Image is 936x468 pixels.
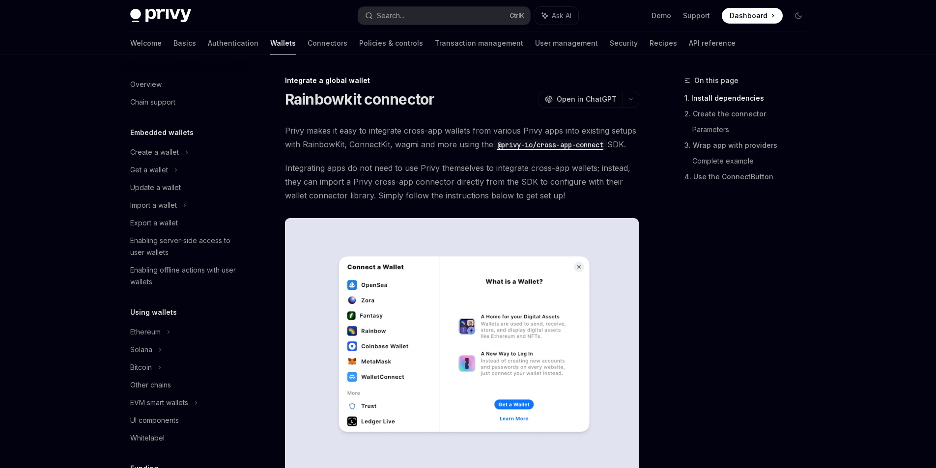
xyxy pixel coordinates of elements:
div: UI components [130,414,179,426]
a: Recipes [650,31,677,55]
span: On this page [694,75,738,86]
button: Search...CtrlK [358,7,530,25]
div: Search... [377,10,404,22]
h5: Using wallets [130,306,177,318]
a: 3. Wrap app with providers [684,138,814,153]
a: Demo [652,11,671,21]
a: Transaction management [435,31,523,55]
div: Get a wallet [130,164,168,176]
div: Solana [130,344,152,356]
span: Ctrl K [510,12,524,20]
a: Chain support [122,93,248,111]
a: Complete example [692,153,814,169]
div: Overview [130,79,162,90]
div: Other chains [130,379,171,391]
a: 1. Install dependencies [684,90,814,106]
span: Dashboard [730,11,767,21]
img: dark logo [130,9,191,23]
a: 2. Create the connector [684,106,814,122]
a: Enabling server-side access to user wallets [122,232,248,261]
div: Enabling offline actions with user wallets [130,264,242,288]
a: Policies & controls [359,31,423,55]
span: Open in ChatGPT [557,94,617,104]
span: Ask AI [552,11,571,21]
a: Enabling offline actions with user wallets [122,261,248,291]
div: Import a wallet [130,199,177,211]
div: Ethereum [130,326,161,338]
a: Wallets [270,31,296,55]
div: Chain support [130,96,175,108]
a: Whitelabel [122,429,248,447]
h1: Rainbowkit connector [285,90,435,108]
code: @privy-io/cross-app-connect [493,139,607,150]
div: Export a wallet [130,217,178,229]
button: Ask AI [535,7,578,25]
div: Whitelabel [130,432,165,444]
span: Integrating apps do not need to use Privy themselves to integrate cross-app wallets; instead, the... [285,161,639,202]
a: @privy-io/cross-app-connect [493,139,607,149]
a: UI components [122,412,248,429]
a: Authentication [208,31,258,55]
a: Export a wallet [122,214,248,232]
div: Update a wallet [130,182,181,193]
a: API reference [689,31,736,55]
div: Integrate a global wallet [285,76,639,85]
a: User management [535,31,598,55]
a: Welcome [130,31,162,55]
h5: Embedded wallets [130,127,194,138]
button: Toggle dark mode [791,8,806,24]
div: Enabling server-side access to user wallets [130,235,242,258]
a: Parameters [692,122,814,138]
span: Privy makes it easy to integrate cross-app wallets from various Privy apps into existing setups w... [285,124,639,151]
a: Dashboard [722,8,783,24]
a: Support [683,11,710,21]
a: Connectors [308,31,347,55]
a: 4. Use the ConnectButton [684,169,814,185]
a: Update a wallet [122,179,248,196]
div: Create a wallet [130,146,179,158]
div: EVM smart wallets [130,397,188,409]
a: Overview [122,76,248,93]
div: Bitcoin [130,361,152,373]
a: Security [610,31,638,55]
a: Basics [173,31,196,55]
a: Other chains [122,376,248,394]
button: Open in ChatGPT [539,91,623,108]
